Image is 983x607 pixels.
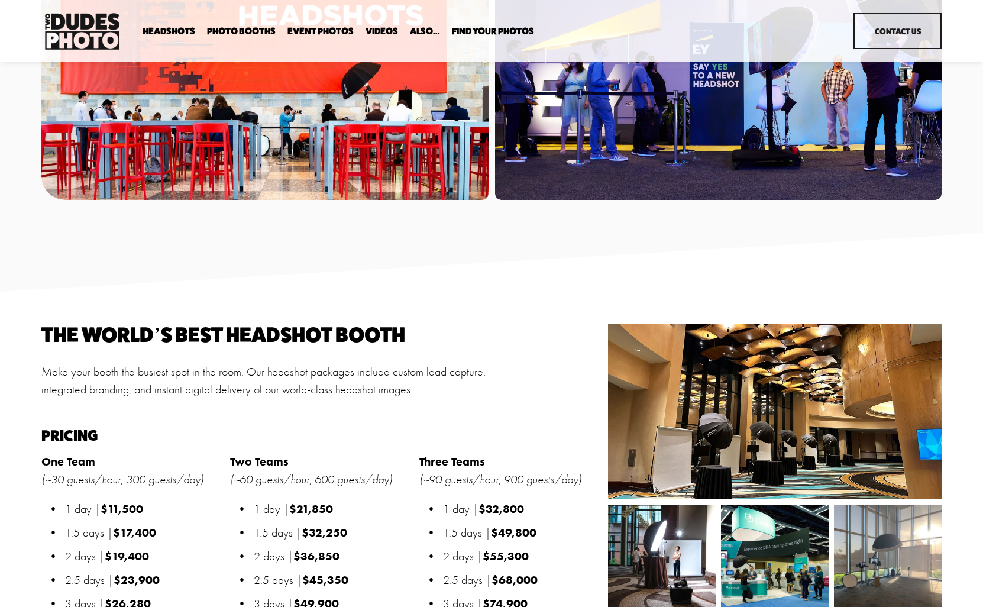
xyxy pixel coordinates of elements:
[105,549,149,563] strong: $19,400
[289,502,333,516] strong: $21,850
[114,573,160,587] strong: $23,900
[41,454,95,469] strong: One Team
[419,473,582,486] em: (~90 guests/hour, 900 guests/day)
[207,27,276,36] span: Photo Booths
[143,26,195,37] a: folder dropdown
[293,549,339,563] strong: $36,850
[491,525,536,540] strong: $49,800
[287,26,354,37] a: Event Photos
[65,548,224,566] p: 2 days |
[41,473,204,486] em: (~30 guests/hour, 300 guests/day)
[41,10,123,53] img: Two Dudes Photo | Headshots, Portraits &amp; Photo Booths
[366,26,398,37] a: Videos
[302,573,348,587] strong: $45,350
[452,27,534,36] span: Find Your Photos
[492,573,538,587] strong: $68,000
[41,324,489,345] h2: The world’s best headshot booth
[853,13,942,50] a: Contact Us
[254,548,412,566] p: 2 days |
[483,549,529,563] strong: $55,300
[254,524,412,542] p: 1.5 days |
[65,524,224,542] p: 1.5 days |
[65,501,224,518] p: 1 day |
[65,572,224,589] p: 2.5 days |
[254,501,412,518] p: 1 day |
[230,454,289,469] strong: Two Teams
[41,428,111,443] h4: Pricing
[41,363,489,399] p: Make your booth the busiest spot in the room. Our headshot packages include custom lead capture, ...
[452,26,534,37] a: folder dropdown
[443,548,602,566] p: 2 days |
[443,524,602,542] p: 1.5 days |
[143,27,195,36] span: Headshots
[207,26,276,37] a: folder dropdown
[419,454,485,469] strong: Three Teams
[443,501,602,518] p: 1 day |
[230,473,393,486] em: (~60 guests/hour, 600 guests/day)
[101,502,143,516] strong: $11,500
[443,572,602,589] p: 2.5 days |
[302,525,347,540] strong: $32,250
[113,525,156,540] strong: $17,400
[410,27,440,36] span: Also...
[254,572,412,589] p: 2.5 days |
[410,26,440,37] a: folder dropdown
[478,502,524,516] strong: $32,800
